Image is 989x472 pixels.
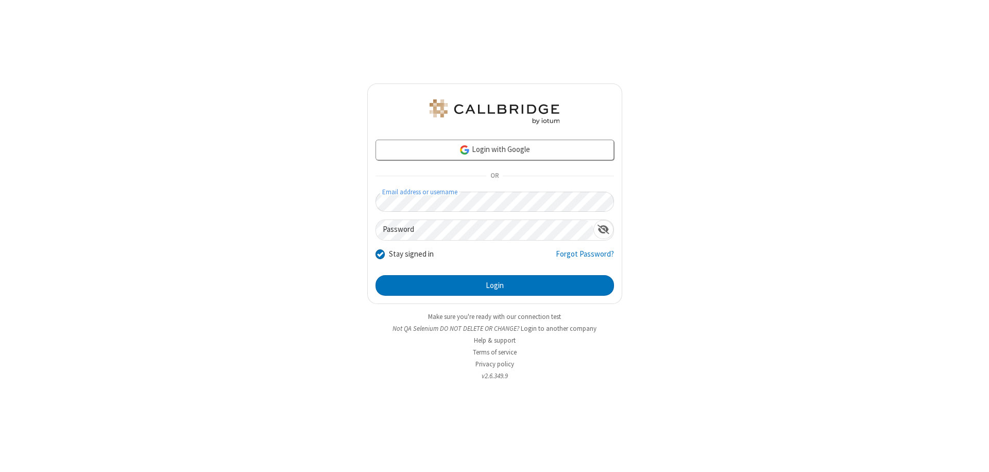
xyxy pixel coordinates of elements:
input: Email address or username [376,192,614,212]
img: google-icon.png [459,144,470,156]
img: QA Selenium DO NOT DELETE OR CHANGE [428,99,561,124]
a: Terms of service [473,348,517,357]
a: Login with Google [376,140,614,160]
a: Help & support [474,336,516,345]
label: Stay signed in [389,248,434,260]
li: v2.6.349.9 [367,371,622,381]
input: Password [376,220,593,240]
a: Forgot Password? [556,248,614,268]
div: Show password [593,220,613,239]
button: Login [376,275,614,296]
span: OR [486,169,503,183]
a: Privacy policy [475,360,514,368]
li: Not QA Selenium DO NOT DELETE OR CHANGE? [367,324,622,333]
button: Login to another company [521,324,596,333]
a: Make sure you're ready with our connection test [428,312,561,321]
